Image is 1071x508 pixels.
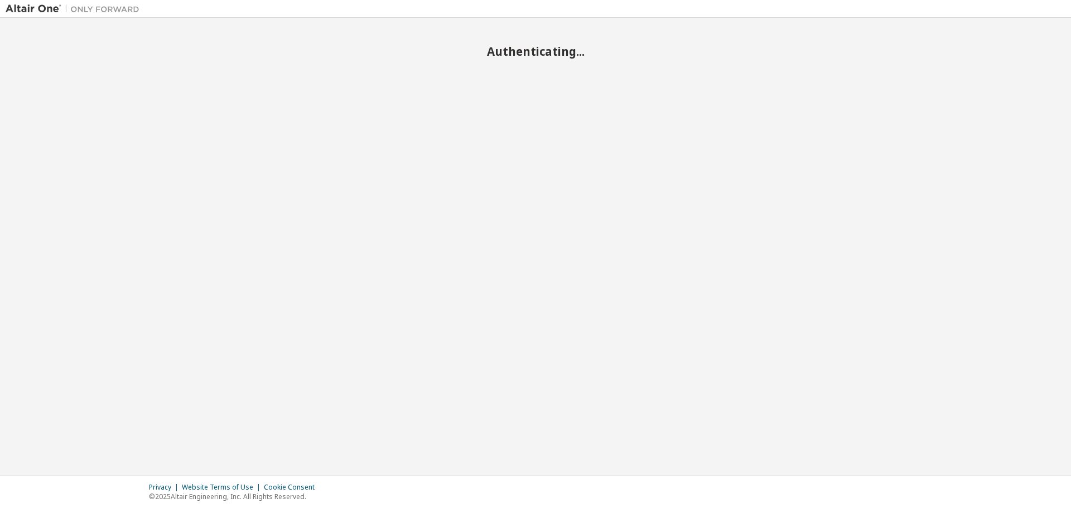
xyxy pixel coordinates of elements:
[6,3,145,14] img: Altair One
[264,483,321,492] div: Cookie Consent
[6,44,1065,59] h2: Authenticating...
[149,483,182,492] div: Privacy
[182,483,264,492] div: Website Terms of Use
[149,492,321,501] p: © 2025 Altair Engineering, Inc. All Rights Reserved.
